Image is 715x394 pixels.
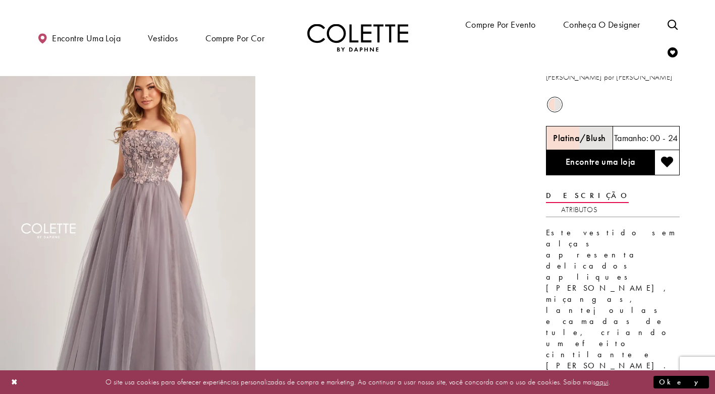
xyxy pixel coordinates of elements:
a: Visite a página inicial [307,24,408,52]
a: aqui [595,377,609,387]
div: Platinum/Blush [546,96,564,113]
h5: Cor escolhida [553,133,606,143]
h3: [PERSON_NAME] por [PERSON_NAME] [546,72,680,83]
button: Caixa de diálogo Fechar [6,373,23,391]
span: Tamanho: [614,132,648,144]
a: Descrição [546,188,629,203]
button: Adicionar à lista de desejos [654,150,680,175]
a: Encontre uma loja [546,150,654,175]
button: Caixa de diálogo Enviar [653,376,709,388]
video: Estilo CL6008 Colette by Daphne # 1 autoplay loop mudo vídeo [260,48,516,175]
a: Atributos [561,203,597,217]
a: Verifique a lista de desejos [665,38,680,65]
div: O estado dos controles de cor do produto depende do tamanho escolhido [546,95,680,114]
p: O site usa cookies para oferecer experiências personalizadas de compra e marketing. Ao continuar ... [73,375,642,389]
img: Colette por Daphne [307,24,408,52]
h5: 00 - 24 [650,133,678,143]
